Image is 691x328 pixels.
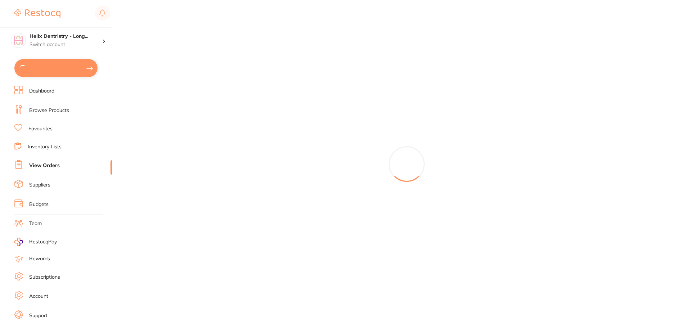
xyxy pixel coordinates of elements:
[29,201,49,208] a: Budgets
[29,255,50,262] a: Rewards
[14,5,60,22] a: Restocq Logo
[11,33,26,48] img: Helix Dentristry - Long Jetty
[29,162,60,169] a: View Orders
[29,107,69,114] a: Browse Products
[28,125,53,132] a: Favourites
[14,238,23,246] img: RestocqPay
[14,9,60,18] img: Restocq Logo
[29,181,50,189] a: Suppliers
[29,87,54,95] a: Dashboard
[29,238,57,246] span: RestocqPay
[30,33,102,40] h4: Helix Dentristry - Long Jetty
[29,274,60,281] a: Subscriptions
[14,238,57,246] a: RestocqPay
[29,312,48,319] a: Support
[30,41,102,48] p: Switch account
[28,143,62,150] a: Inventory Lists
[29,293,48,300] a: Account
[29,220,42,227] a: Team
